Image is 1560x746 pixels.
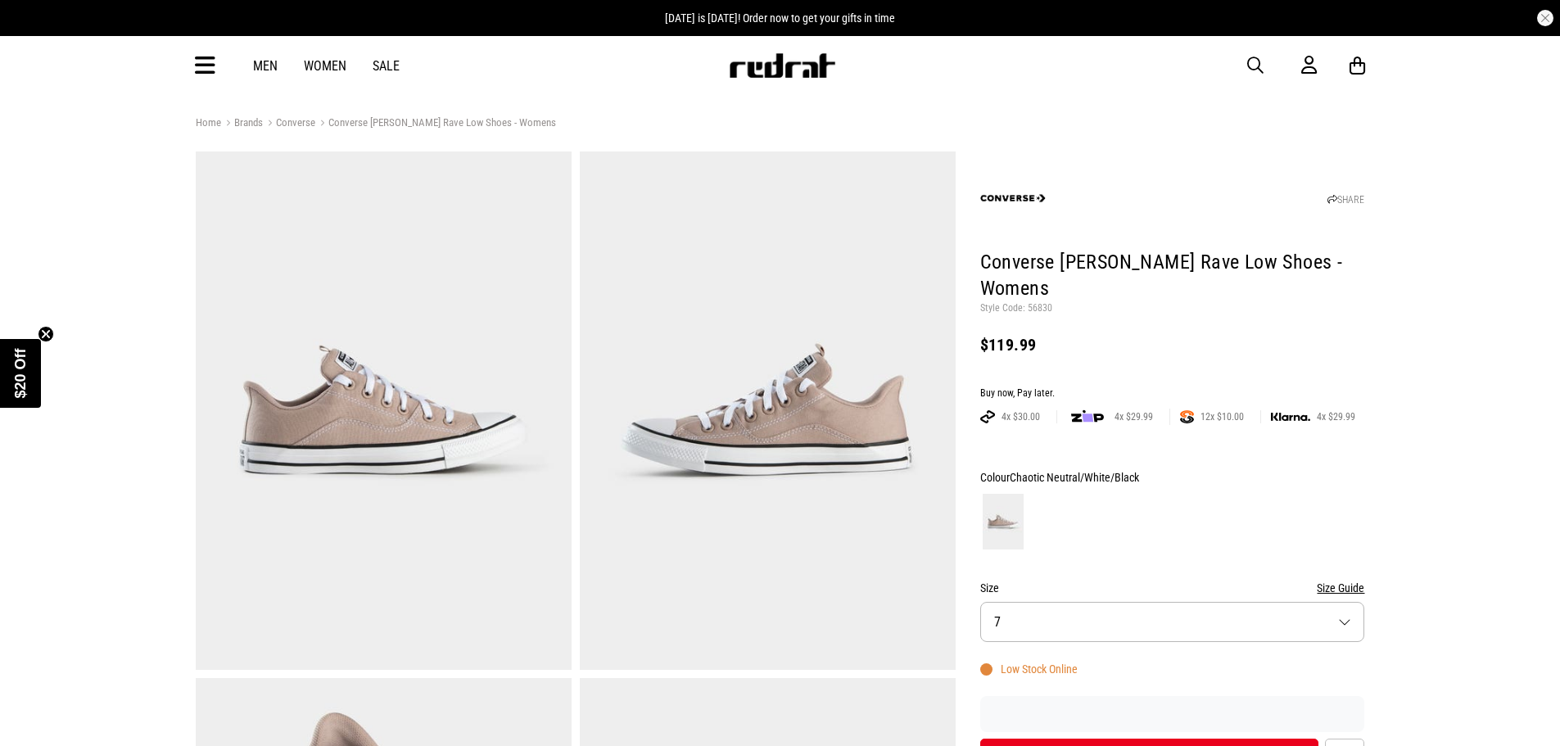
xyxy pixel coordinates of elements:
span: [DATE] is [DATE]! Order now to get your gifts in time [665,11,895,25]
button: Size Guide [1317,578,1364,598]
span: $20 Off [12,348,29,398]
span: 12x $10.00 [1194,410,1250,423]
a: Brands [221,116,263,132]
h1: Converse [PERSON_NAME] Rave Low Shoes - Womens [980,250,1365,302]
div: Low Stock Online [980,662,1078,676]
a: SHARE [1327,194,1364,206]
div: $119.99 [980,335,1365,355]
a: Sale [373,58,400,74]
a: Converse [263,116,315,132]
a: Men [253,58,278,74]
div: Colour [980,468,1365,487]
img: Converse [980,165,1046,231]
div: Size [980,578,1365,598]
span: Chaotic Neutral/White/Black [1010,471,1139,484]
span: 4x $30.00 [995,410,1047,423]
a: Home [196,116,221,129]
a: Women [304,58,346,74]
img: Converse Chuck Taylor Rave Low Shoes - Womens in Pink [580,151,956,670]
button: 7 [980,602,1365,642]
span: 4x $29.99 [1310,410,1362,423]
img: KLARNA [1271,413,1310,422]
a: Converse [PERSON_NAME] Rave Low Shoes - Womens [315,116,556,132]
iframe: Customer reviews powered by Trustpilot [980,706,1365,722]
span: 7 [994,614,1001,630]
img: Converse Chuck Taylor Rave Low Shoes - Womens in Pink [196,151,572,670]
button: Close teaser [38,326,54,342]
img: SPLITPAY [1180,410,1194,423]
img: Chaotic Neutral/White/Black [983,494,1024,549]
p: Style Code: 56830 [980,302,1365,315]
span: 4x $29.99 [1108,410,1160,423]
img: Redrat logo [728,53,836,78]
img: AFTERPAY [980,410,995,423]
img: zip [1071,409,1104,425]
div: Buy now, Pay later. [980,387,1365,400]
